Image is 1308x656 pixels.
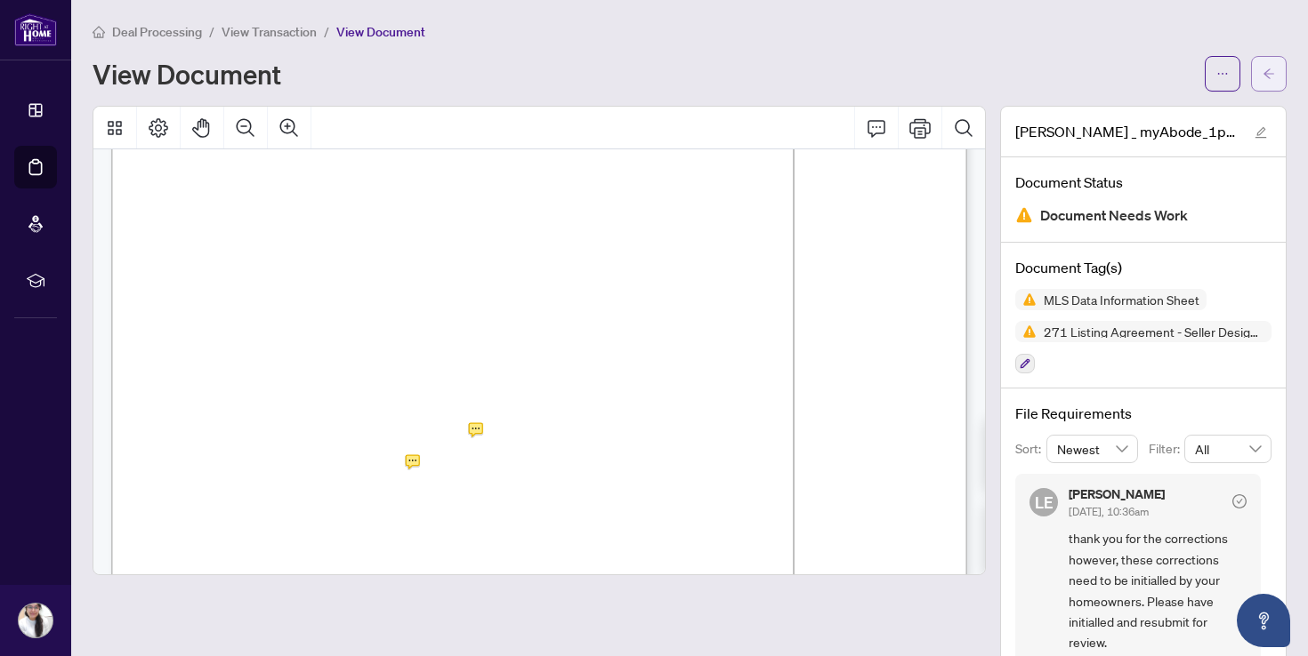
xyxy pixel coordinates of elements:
[1069,488,1165,500] h5: [PERSON_NAME]
[1069,505,1149,518] span: [DATE], 10:36am
[1015,206,1033,224] img: Document Status
[1015,321,1037,342] img: Status Icon
[112,24,202,40] span: Deal Processing
[222,24,317,40] span: View Transaction
[93,26,105,38] span: home
[1263,68,1275,80] span: arrow-left
[1015,439,1046,459] p: Sort:
[1015,121,1238,142] span: [PERSON_NAME] _ myAbode_1pdf_[DATE] 22_02_03.pdf
[1015,289,1037,310] img: Status Icon
[93,60,281,88] h1: View Document
[14,13,57,46] img: logo
[1057,436,1128,462] span: Newest
[324,21,329,42] li: /
[209,21,214,42] li: /
[1040,204,1188,228] span: Document Needs Work
[1195,436,1261,462] span: All
[1037,325,1272,338] span: 271 Listing Agreement - Seller Designated Representation Agreement Authority to Offer for Sale
[336,24,425,40] span: View Document
[19,604,52,637] img: Profile Icon
[1149,439,1184,459] p: Filter:
[1216,68,1229,80] span: ellipsis
[1015,257,1272,278] h4: Document Tag(s)
[1015,172,1272,193] h4: Document Status
[1237,594,1290,647] button: Open asap
[1015,403,1272,424] h4: File Requirements
[1037,293,1207,306] span: MLS Data Information Sheet
[1232,494,1247,508] span: check-circle
[1035,490,1054,515] span: LE
[1255,126,1267,139] span: edit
